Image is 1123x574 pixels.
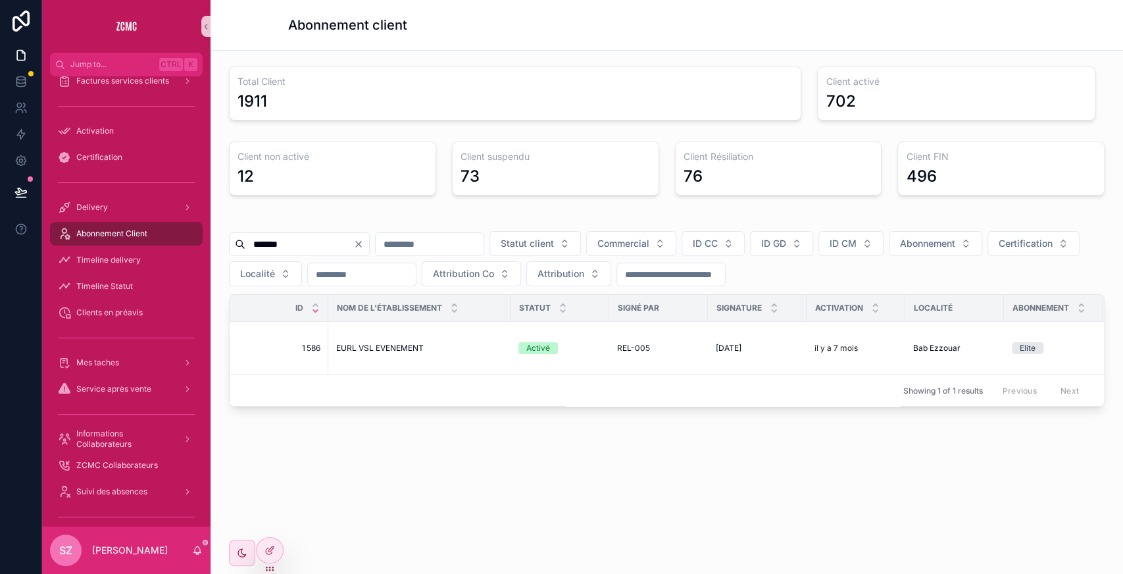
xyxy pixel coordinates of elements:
p: il y a 7 mois [814,343,858,353]
h3: Client activé [826,75,1087,88]
span: Activation [76,126,114,136]
div: 496 [906,166,936,187]
h3: Client FIN [906,150,1096,163]
div: Activé [526,342,550,354]
a: Abonnement Client [50,222,203,246]
span: ID [295,303,303,313]
a: Bab Ezzouar [913,343,996,353]
button: Select Button [682,231,745,256]
span: Statut client [501,237,554,250]
a: Certification [50,145,203,169]
a: Factures services clients [50,69,203,93]
span: Mes taches [76,357,119,368]
span: SZ [59,542,72,558]
div: 702 [826,91,855,112]
img: App logo [116,16,137,37]
span: NOM de l'établissement [337,303,442,313]
span: Suivi des absences [76,486,147,497]
a: Service après vente [50,377,203,401]
span: Statut [519,303,551,313]
button: Select Button [489,231,581,256]
span: Abonnement [900,237,955,250]
h1: Abonnement client [288,16,407,34]
div: 1911 [237,91,267,112]
a: Suivi des absences [50,480,203,504]
div: 76 [684,166,703,187]
span: Attribution [537,267,584,280]
span: ZCMC Collaborateurs [76,460,158,471]
span: ID CM [830,237,857,250]
span: Timeline delivery [76,255,141,265]
a: Mes taches [50,351,203,375]
span: Informations Collaborateurs [76,429,172,450]
span: [DATE] [716,343,741,353]
button: Select Button [422,261,521,286]
a: Delivery [50,196,203,219]
span: Bab Ezzouar [913,343,961,353]
p: [PERSON_NAME] [92,544,168,557]
button: Select Button [818,231,884,256]
a: Elite [1012,342,1095,354]
span: REL-005 [617,343,650,353]
span: Showing 1 of 1 results [903,386,982,396]
span: Delivery [76,202,108,213]
a: il y a 7 mois [814,343,897,353]
a: ZCMC Collaborateurs [50,454,203,477]
button: Select Button [750,231,813,256]
span: Abonnement [1012,303,1069,313]
a: [DATE] [716,343,799,353]
a: REL-005 [617,343,700,353]
div: 12 [237,166,254,187]
a: Timeline Statut [50,274,203,298]
span: Activation [815,303,863,313]
button: Select Button [987,231,1080,256]
span: Jump to... [70,59,154,70]
a: Activation [50,119,203,143]
button: Select Button [586,231,676,256]
h3: Total Client [237,75,793,88]
span: Certification [76,152,122,163]
span: Service après vente [76,384,151,394]
span: Abonnement Client [76,228,147,239]
button: Clear [353,239,369,249]
span: Signature [716,303,762,313]
span: Signé par [618,303,659,313]
div: scrollable content [42,76,211,527]
button: Select Button [229,261,302,286]
span: Factures services clients [76,76,169,86]
span: EURL VSL EVENEMENT [336,343,424,353]
a: 1 586 [245,343,320,353]
span: Certification [999,237,1053,250]
span: Commercial [597,237,649,250]
span: Clients en préavis [76,307,143,318]
div: 73 [461,166,480,187]
button: Select Button [526,261,611,286]
h3: Client Résiliation [684,150,874,163]
h3: Client suspendu [461,150,651,163]
a: Informations Collaborateurs [50,427,203,451]
span: Localité [914,303,953,313]
a: Activé [518,342,601,354]
a: Clients en préavis [50,301,203,325]
span: Timeline Statut [76,281,133,292]
button: Select Button [889,231,982,256]
span: Localité [240,267,275,280]
span: Attribution Co [433,267,494,280]
span: Ctrl [159,58,183,71]
span: K [186,59,196,70]
a: EURL VSL EVENEMENT [336,343,503,353]
h3: Client non activé [237,150,428,163]
a: Timeline delivery [50,248,203,272]
div: Elite [1020,342,1036,354]
button: Jump to...CtrlK [50,53,203,76]
span: ID GD [761,237,786,250]
span: ID CC [693,237,718,250]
